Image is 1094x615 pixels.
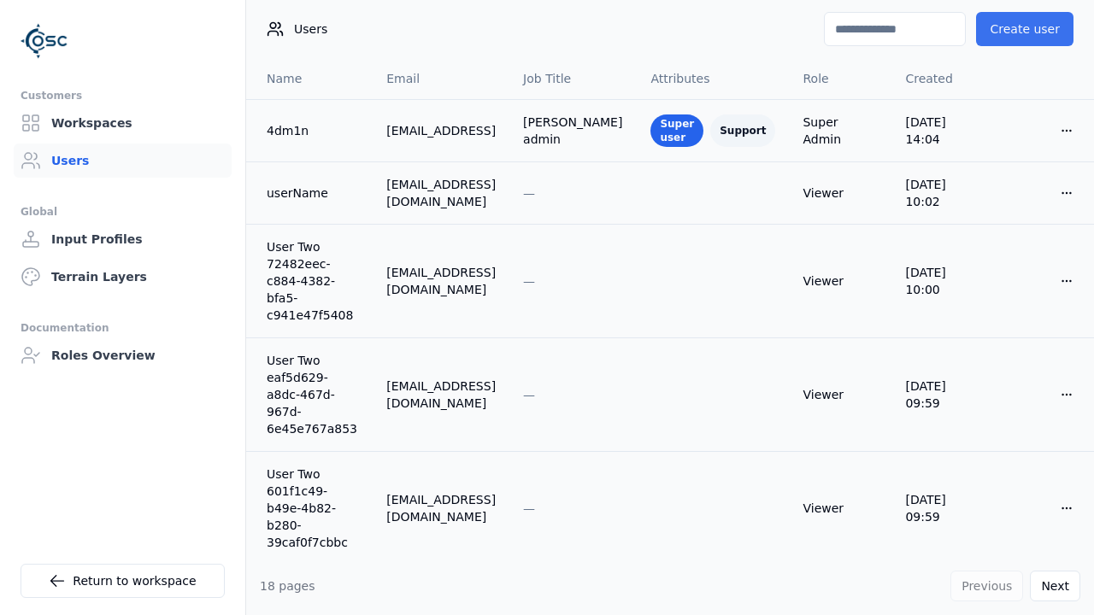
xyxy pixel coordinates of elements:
[14,338,232,372] a: Roles Overview
[905,176,983,210] div: [DATE] 10:02
[523,501,535,515] span: —
[386,264,496,298] div: [EMAIL_ADDRESS][DOMAIN_NAME]
[803,184,878,202] div: Viewer
[789,58,891,99] th: Role
[267,352,359,437] a: User Two eaf5d629-a8dc-467d-967d-6e45e767a853
[294,20,327,38] span: Users
[14,143,232,178] a: Users
[14,260,232,294] a: Terrain Layers
[637,58,789,99] th: Attributes
[260,579,315,593] span: 18 pages
[905,114,983,148] div: [DATE] 14:04
[386,122,496,139] div: [EMAIL_ADDRESS]
[905,378,983,412] div: [DATE] 09:59
[267,122,359,139] a: 4dm1n
[523,186,535,200] span: —
[267,184,359,202] a: userName
[523,274,535,288] span: —
[21,85,225,106] div: Customers
[14,222,232,256] a: Input Profiles
[710,114,775,147] div: Support
[386,491,496,525] div: [EMAIL_ADDRESS][DOMAIN_NAME]
[21,564,225,598] a: Return to workspace
[650,114,703,147] div: Super user
[386,378,496,412] div: [EMAIL_ADDRESS][DOMAIN_NAME]
[14,106,232,140] a: Workspaces
[267,466,359,551] a: User Two 601f1c49-b49e-4b82-b280-39caf0f7cbbc
[509,58,637,99] th: Job Title
[523,388,535,401] span: —
[267,238,359,324] a: User Two 72482eec-c884-4382-bfa5-c941e47f5408
[1030,571,1080,601] button: Next
[21,202,225,222] div: Global
[803,386,878,403] div: Viewer
[803,272,878,290] div: Viewer
[523,114,623,148] div: [PERSON_NAME] admin
[803,114,878,148] div: Super Admin
[386,176,496,210] div: [EMAIL_ADDRESS][DOMAIN_NAME]
[21,318,225,338] div: Documentation
[21,17,68,65] img: Logo
[905,491,983,525] div: [DATE] 09:59
[891,58,997,99] th: Created
[976,12,1073,46] button: Create user
[905,264,983,298] div: [DATE] 10:00
[803,500,878,517] div: Viewer
[246,58,373,99] th: Name
[373,58,509,99] th: Email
